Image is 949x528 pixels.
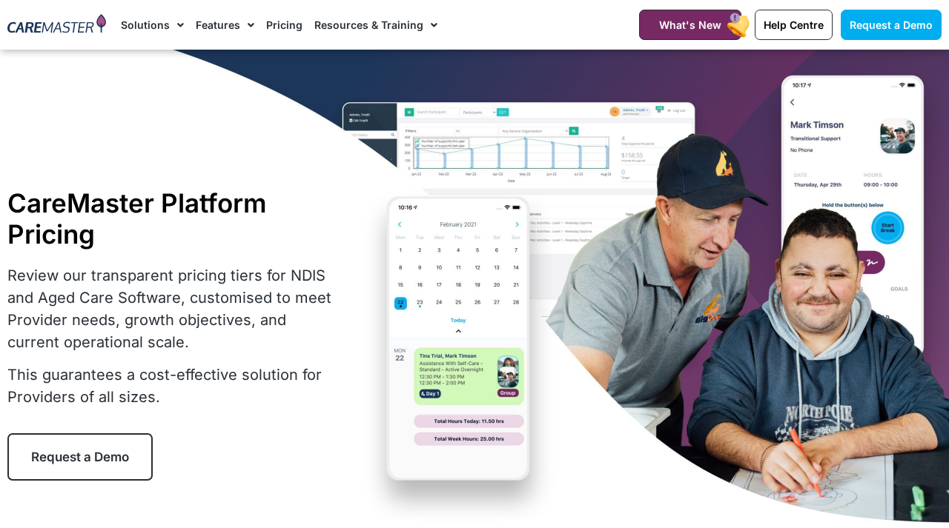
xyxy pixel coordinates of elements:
[841,10,942,40] a: Request a Demo
[7,14,106,36] img: CareMaster Logo
[639,10,741,40] a: What's New
[7,433,153,481] a: Request a Demo
[31,450,129,464] span: Request a Demo
[850,19,933,31] span: Request a Demo
[7,187,340,250] h1: CareMaster Platform Pricing
[7,264,340,353] p: Review our transparent pricing tiers for NDIS and Aged Care Software, customised to meet Provider...
[764,19,824,31] span: Help Centre
[7,364,340,408] p: This guarantees a cost-effective solution for Providers of all sizes.
[659,19,721,31] span: What's New
[755,10,833,40] a: Help Centre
